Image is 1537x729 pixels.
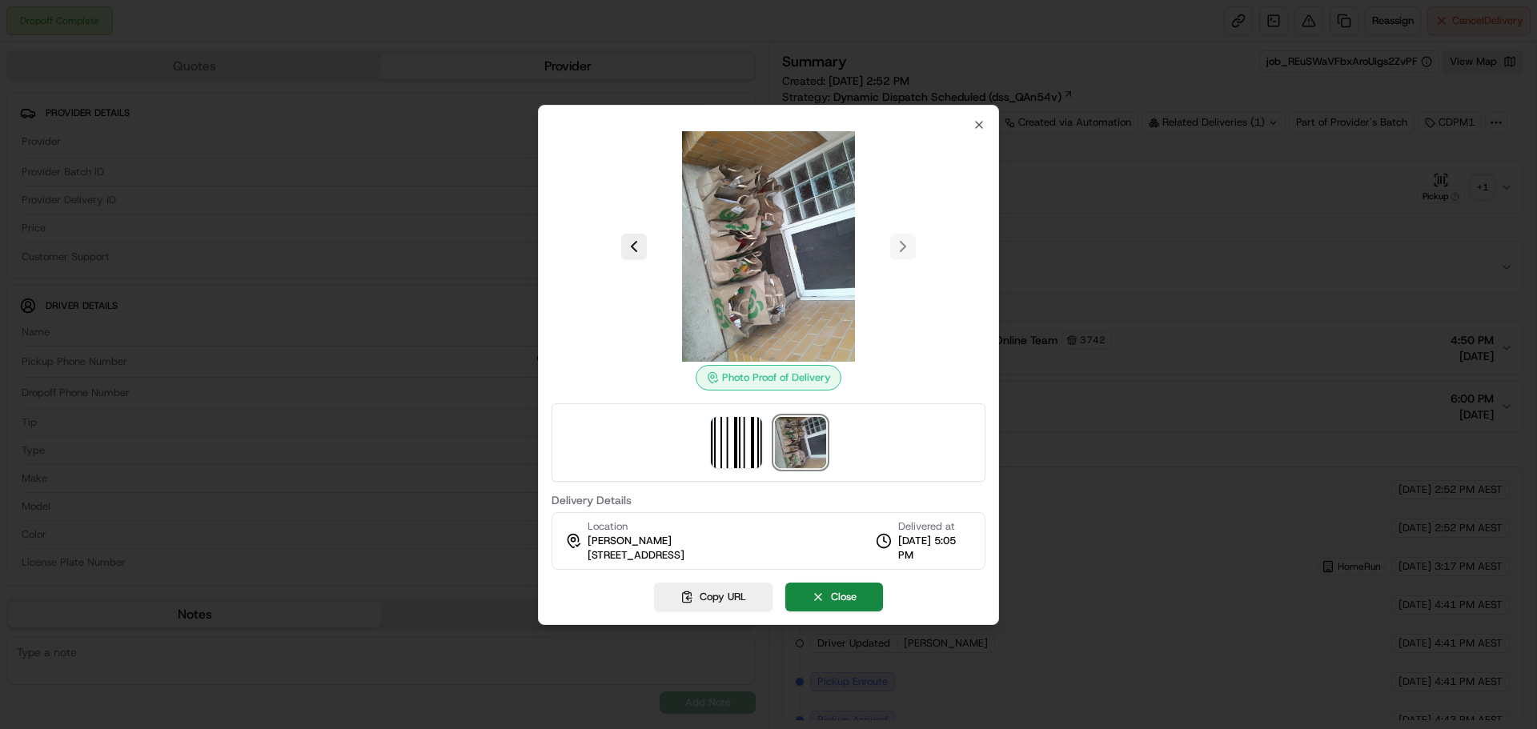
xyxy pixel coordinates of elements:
[588,519,628,534] span: Location
[898,534,972,563] span: [DATE] 5:05 PM
[785,583,883,611] button: Close
[711,417,762,468] img: barcode_scan_on_pickup image
[696,365,841,391] div: Photo Proof of Delivery
[588,534,672,548] span: [PERSON_NAME]
[552,495,985,506] label: Delivery Details
[898,519,972,534] span: Delivered at
[653,131,884,362] img: photo_proof_of_delivery image
[654,583,773,611] button: Copy URL
[588,548,684,563] span: [STREET_ADDRESS]
[775,417,826,468] img: photo_proof_of_delivery image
